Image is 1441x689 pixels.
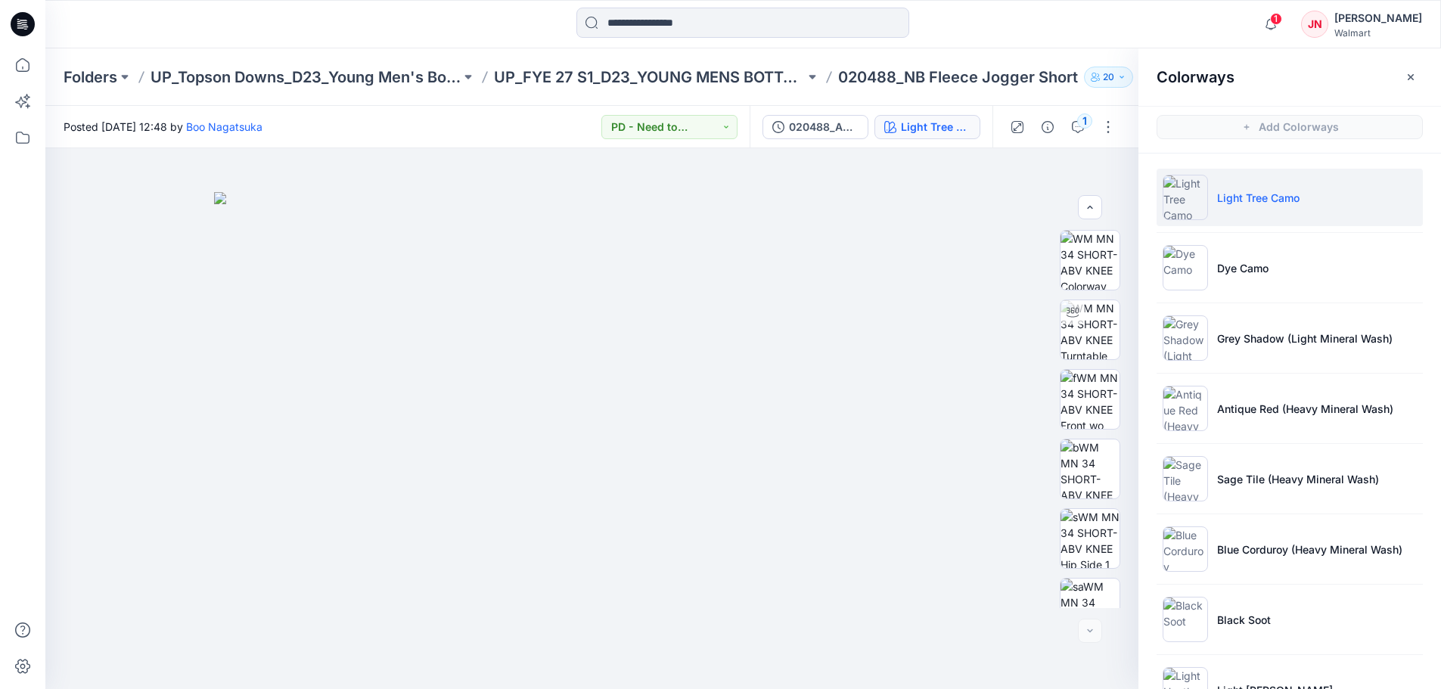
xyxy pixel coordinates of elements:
[874,115,980,139] button: Light Tree Camo
[1061,509,1120,568] img: sWM MN 34 SHORT-ABV KNEE Hip Side 1 wo Avatar
[494,67,804,88] a: UP_FYE 27 S1_D23_YOUNG MENS BOTTOMS TOPSON DOWNS
[1061,231,1120,290] img: WM MN 34 SHORT-ABV KNEE Colorway wo Avatar
[901,119,971,135] div: Light Tree Camo
[1217,612,1271,628] p: Black Soot
[1217,331,1393,346] p: Grey Shadow (Light Mineral Wash)
[186,120,262,133] a: Boo Nagatsuka
[1061,300,1120,359] img: WM MN 34 SHORT-ABV KNEE Turntable with Avatar
[1084,67,1133,88] button: 20
[1334,27,1422,39] div: Walmart
[1066,115,1090,139] button: 1
[1270,13,1282,25] span: 1
[1217,401,1393,417] p: Antique Red (Heavy Mineral Wash)
[1217,190,1300,206] p: Light Tree Camo
[1301,11,1328,38] div: JN
[1334,9,1422,27] div: [PERSON_NAME]
[1163,386,1208,431] img: Antique Red (Heavy Mineral Wash)
[838,67,1078,88] p: 020488_NB Fleece Jogger Short
[762,115,868,139] button: 020488_ADM FULL_Rev2_NB Fleece Jogger Short
[789,119,859,135] div: 020488_ADM FULL_Rev2_NB Fleece Jogger Short
[1061,370,1120,429] img: fWM MN 34 SHORT-ABV KNEE Front wo Avatar
[1103,69,1114,85] p: 20
[1157,68,1234,86] h2: Colorways
[1163,315,1208,361] img: Grey Shadow (Light Mineral Wash)
[151,67,461,88] a: UP_Topson Downs_D23_Young Men's Bottoms
[1217,260,1269,276] p: Dye Camo
[1163,456,1208,501] img: Sage Tile (Heavy Mineral Wash)
[1163,175,1208,220] img: Light Tree Camo
[1061,579,1120,638] img: saWM MN 34 SHORT-ABV KNEE Full Side abv Knee 1
[64,119,262,135] span: Posted [DATE] 12:48 by
[1036,115,1060,139] button: Details
[64,67,117,88] a: Folders
[1217,542,1402,557] p: Blue Corduroy (Heavy Mineral Wash)
[1077,113,1092,129] div: 1
[1163,597,1208,642] img: Black Soot
[1163,245,1208,290] img: Dye Camo
[1163,526,1208,572] img: Blue Corduroy (Heavy Mineral Wash)
[1061,439,1120,498] img: bWM MN 34 SHORT-ABV KNEE Back wo Avatar
[1217,471,1379,487] p: Sage Tile (Heavy Mineral Wash)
